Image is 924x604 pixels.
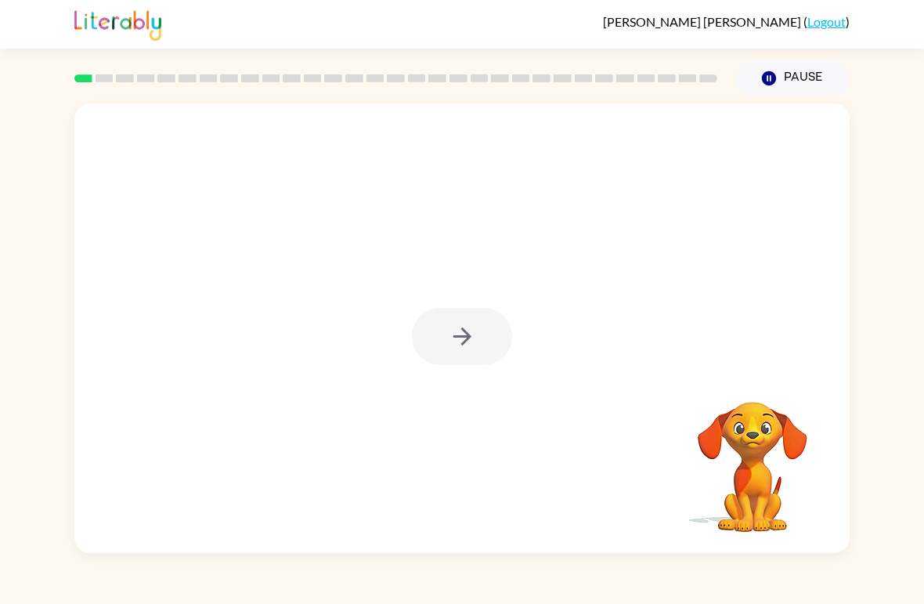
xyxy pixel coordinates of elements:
[603,14,850,29] div: ( )
[736,60,850,96] button: Pause
[807,14,846,29] a: Logout
[74,6,161,41] img: Literably
[674,378,831,534] video: Your browser must support playing .mp4 files to use Literably. Please try using another browser.
[603,14,803,29] span: [PERSON_NAME] [PERSON_NAME]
